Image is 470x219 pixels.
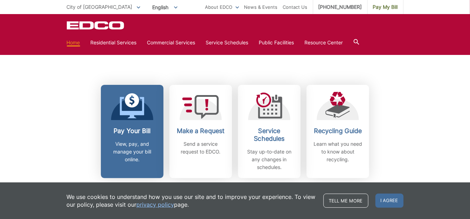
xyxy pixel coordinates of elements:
p: Send a service request to EDCO. [175,140,227,156]
p: Learn what you need to know about recycling. [312,140,364,163]
span: Pay My Bill [373,3,398,11]
a: EDCD logo. Return to the homepage. [67,21,125,30]
span: English [147,1,183,13]
a: Tell me more [323,194,368,208]
a: About EDCO [205,3,239,11]
a: Make a Request Send a service request to EDCO. [169,85,232,178]
a: Public Facilities [259,39,294,46]
a: Residential Services [91,39,137,46]
h2: Recycling Guide [312,127,364,135]
h2: Pay Your Bill [106,127,158,135]
a: Service Schedules [206,39,249,46]
span: City of [GEOGRAPHIC_DATA] [67,4,133,10]
h2: Make a Request [175,127,227,135]
p: View, pay, and manage your bill online. [106,140,158,163]
p: We use cookies to understand how you use our site and to improve your experience. To view our pol... [67,193,316,208]
p: Stay up-to-date on any changes in schedules. [243,148,295,171]
a: Home [67,39,80,46]
a: Pay Your Bill View, pay, and manage your bill online. [101,85,163,178]
a: News & Events [244,3,278,11]
a: Service Schedules Stay up-to-date on any changes in schedules. [238,85,301,178]
a: Resource Center [305,39,343,46]
a: Recycling Guide Learn what you need to know about recycling. [307,85,369,178]
a: privacy policy [137,201,174,208]
h2: Service Schedules [243,127,295,143]
a: Commercial Services [147,39,195,46]
a: Contact Us [283,3,308,11]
